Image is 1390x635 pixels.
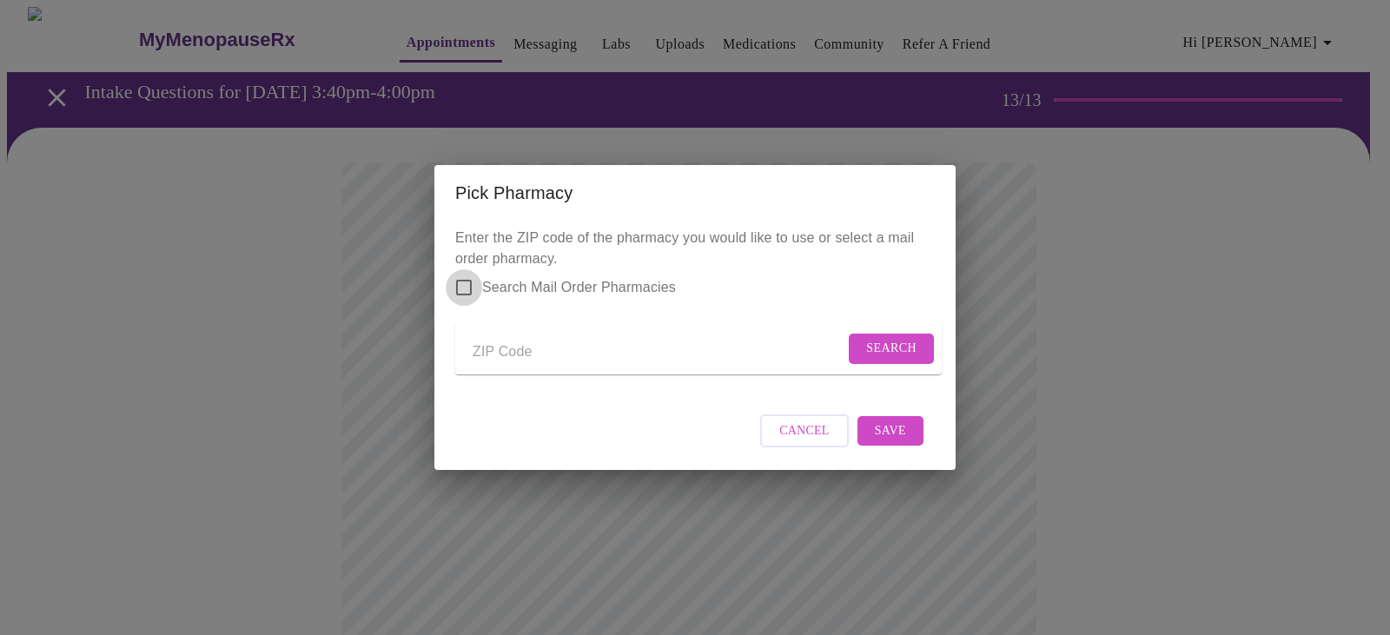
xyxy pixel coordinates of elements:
[779,420,830,442] span: Cancel
[849,334,934,364] button: Search
[482,277,676,298] span: Search Mail Order Pharmacies
[875,420,906,442] span: Save
[473,338,844,366] input: Send a message to your care team
[455,228,935,388] p: Enter the ZIP code of the pharmacy you would like to use or select a mail order pharmacy.
[866,338,917,360] span: Search
[857,416,923,446] button: Save
[455,179,935,207] h2: Pick Pharmacy
[760,414,849,448] button: Cancel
